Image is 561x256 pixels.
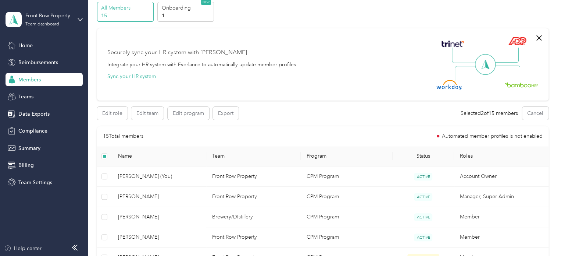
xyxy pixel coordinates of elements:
[25,12,71,20] div: Front Row Property
[101,12,151,20] p: 15
[494,66,520,81] img: Line Right Down
[452,48,478,63] img: Line Left Up
[454,227,549,248] td: Member
[18,59,58,66] span: Reimbursements
[162,12,212,20] p: 1
[301,166,393,187] td: CPM Program
[436,80,462,90] img: Workday
[18,42,33,49] span: Home
[454,166,549,187] td: Account Owner
[97,107,128,120] button: Edit role
[301,187,393,207] td: CPM Program
[162,4,212,12] p: Onboarding
[118,193,201,201] span: [PERSON_NAME]
[206,227,301,248] td: Front Row Property
[442,134,543,139] span: Automated member profiles is not enabled
[414,213,432,221] span: ACTIVE
[103,132,143,140] p: 15 Total members
[206,146,301,166] th: Team
[131,107,164,120] button: Edit team
[454,207,549,227] td: Member
[25,22,59,27] div: Team dashboard
[18,144,40,152] span: Summary
[493,48,519,63] img: Line Right Up
[18,179,52,186] span: Team Settings
[18,161,34,169] span: Billing
[301,146,393,166] th: Program
[522,107,549,120] button: Cancel
[393,146,454,166] th: Status
[107,48,247,57] div: Securely sync your HR system with [PERSON_NAME]
[112,187,207,207] td: Brian Allen
[118,153,201,159] span: Name
[112,146,207,166] th: Name
[213,107,239,120] button: Export
[118,213,201,221] span: [PERSON_NAME]
[168,107,209,120] button: Edit program
[18,127,47,135] span: Compliance
[520,215,561,256] iframe: Everlance-gr Chat Button Frame
[206,187,301,207] td: Front Row Property
[18,76,41,84] span: Members
[301,227,393,248] td: CPM Program
[301,207,393,227] td: CPM Program
[101,4,151,12] p: All Members
[18,93,33,101] span: Teams
[206,207,301,227] td: Brewery/DIstillery
[454,66,480,81] img: Line Left Down
[414,234,432,241] span: ACTIVE
[18,110,50,118] span: Data Exports
[112,166,207,187] td: Kyle Johnson (You)
[107,61,297,69] div: Integrate your HR system with Everlance to automatically update member profiles.
[118,172,201,180] span: [PERSON_NAME] (You)
[206,166,301,187] td: Front Row Property
[118,233,201,241] span: [PERSON_NAME]
[112,227,207,248] td: Michael Parbury
[4,245,42,252] button: Help center
[454,187,549,207] td: Manager, Super Admin
[504,82,538,87] img: BambooHR
[461,109,518,117] div: Selected 2 of 15 members
[508,37,526,45] img: ADP
[107,73,156,80] button: Sync your HR system
[454,146,549,166] th: Roles
[440,39,465,49] img: Trinet
[414,173,432,180] span: ACTIVE
[112,207,207,227] td: Clint McConnell
[414,193,432,201] span: ACTIVE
